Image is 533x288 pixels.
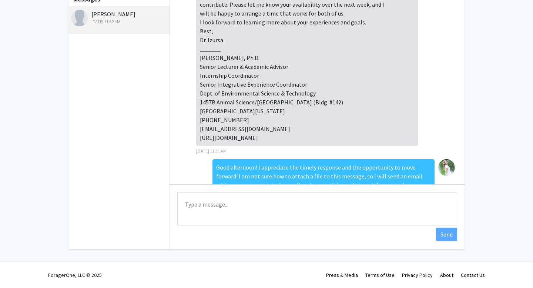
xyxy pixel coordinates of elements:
[196,148,227,154] span: [DATE] 11:31 AM
[402,272,433,278] a: Privacy Policy
[365,272,395,278] a: Terms of Use
[212,159,435,220] div: Good afternoon! I appreciate the timely response and the opportunity to move forward! I am not su...
[71,10,88,26] img: Jose-Luis Izursa
[71,19,168,25] div: [DATE] 11:52 AM
[436,228,457,241] button: Send
[326,272,358,278] a: Press & Media
[71,10,168,25] div: [PERSON_NAME]
[6,255,31,282] iframe: Chat
[48,262,102,288] div: ForagerOne, LLC © 2025
[177,192,457,225] textarea: Message
[461,272,485,278] a: Contact Us
[440,272,453,278] a: About
[438,159,455,176] img: Taylor Riley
